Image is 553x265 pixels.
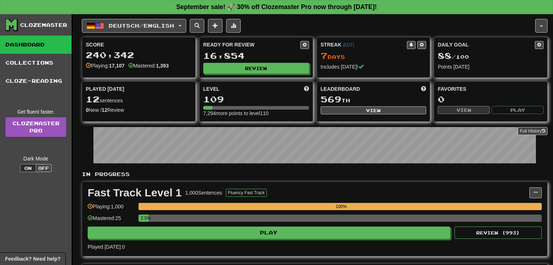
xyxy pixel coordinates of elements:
[185,189,222,196] div: 1,000 Sentences
[88,203,135,215] div: Playing: 1,000
[203,85,220,93] span: Level
[88,244,125,250] span: Played [DATE]: 0
[36,164,52,172] button: Off
[109,23,174,29] span: Deutsch / English
[86,41,192,48] div: Score
[190,19,204,33] button: Search sentences
[20,21,67,29] div: Clozemaster
[203,63,309,74] button: Review
[321,50,328,61] span: 7
[5,108,66,115] div: Get fluent faster.
[321,85,360,93] span: Leaderboard
[321,94,341,104] span: 569
[5,117,66,137] a: ClozemasterPro
[86,95,192,104] div: sentences
[86,62,125,69] div: Playing:
[5,255,60,262] span: Open feedback widget
[176,3,377,11] strong: September sale! 🚀 30% off Clozemaster Pro now through [DATE]!
[82,19,186,33] button: Deutsch/English
[321,41,407,48] div: Streak
[20,164,36,172] button: On
[438,41,535,49] div: Daily Goal
[438,54,469,60] span: / 100
[518,127,548,135] button: Full History
[438,95,544,104] div: 0
[203,51,309,60] div: 16,854
[321,106,426,114] button: View
[226,189,267,197] button: Fluency Fast Track
[321,95,426,104] div: th
[128,62,169,69] div: Mastered:
[438,106,490,114] button: View
[109,63,125,69] strong: 17,107
[321,63,426,70] div: Includes [DATE]!
[86,85,124,93] span: Played [DATE]
[203,41,300,48] div: Ready for Review
[492,106,544,114] button: Play
[454,227,542,239] button: Review (993)
[321,51,426,61] div: Day s
[156,63,169,69] strong: 1,393
[102,107,108,113] strong: 12
[438,85,544,93] div: Favorites
[88,187,182,198] div: Fast Track Level 1
[5,155,66,162] div: Dark Mode
[203,95,309,104] div: 109
[203,110,309,117] div: 7,294 more points to level 110
[421,85,426,93] span: This week in points, UTC
[141,203,542,210] div: 100%
[438,50,452,61] span: 88
[86,107,89,113] strong: 0
[343,42,354,48] a: (EDT)
[208,19,223,33] button: Add sentence to collection
[438,63,544,70] div: Points [DATE]
[88,215,135,227] div: Mastered: 25
[226,19,241,33] button: More stats
[141,215,148,222] div: 2.5%
[88,227,450,239] button: Play
[86,50,192,60] div: 240,342
[86,106,192,114] div: New / Review
[304,85,309,93] span: Score more points to level up
[86,94,100,104] span: 12
[82,171,548,178] p: In Progress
